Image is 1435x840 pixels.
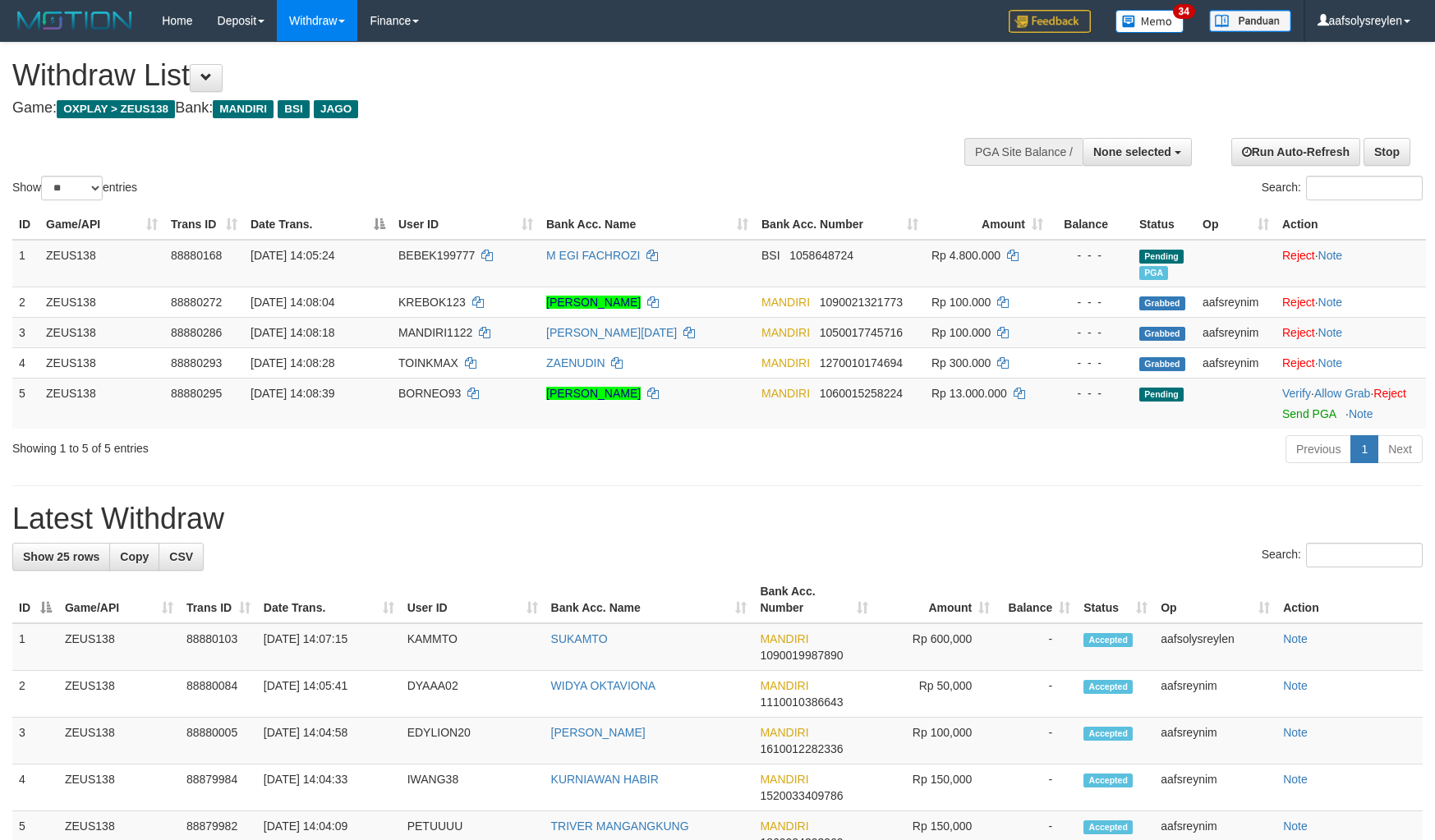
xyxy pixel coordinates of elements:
[1283,632,1308,645] a: Note
[1196,287,1276,317] td: aafsreynim
[925,209,1050,240] th: Amount: activate to sort column ascending
[1282,326,1315,339] a: Reject
[1139,327,1185,341] span: Grabbed
[996,718,1077,764] td: -
[1139,357,1185,371] span: Grabbed
[1133,209,1196,240] th: Status
[58,576,180,623] th: Game/API: activate to sort column ascending
[1276,209,1426,240] th: Action
[1083,138,1192,166] button: None selected
[58,623,180,671] td: ZEUS138
[171,296,222,309] span: 88880272
[753,576,875,623] th: Bank Acc. Number: activate to sort column ascending
[12,764,58,811] td: 4
[760,789,843,802] span: Copy 1520033409786 to clipboard
[1262,543,1423,567] label: Search:
[931,249,1000,262] span: Rp 4.800.000
[875,671,996,718] td: Rp 50,000
[159,543,204,571] a: CSV
[760,649,843,662] span: Copy 1090019987890 to clipboard
[931,356,991,370] span: Rp 300.000
[1083,820,1133,834] span: Accepted
[392,209,540,240] th: User ID: activate to sort column ascending
[875,764,996,811] td: Rp 150,000
[23,550,99,563] span: Show 25 rows
[257,671,401,718] td: [DATE] 14:05:41
[39,347,164,378] td: ZEUS138
[12,543,110,571] a: Show 25 rows
[1077,576,1154,623] th: Status: activate to sort column ascending
[1056,355,1126,371] div: - - -
[820,296,903,309] span: Copy 1090021321773 to clipboard
[1306,176,1423,200] input: Search:
[12,209,39,240] th: ID
[401,623,545,671] td: KAMMTO
[1276,378,1426,429] td: · ·
[1056,294,1126,310] div: - - -
[545,576,754,623] th: Bank Acc. Name: activate to sort column ascending
[760,819,808,833] span: MANDIRI
[820,356,903,370] span: Copy 1270010174694 to clipboard
[1314,387,1373,400] span: ·
[1139,296,1185,310] span: Grabbed
[551,819,689,833] a: TRIVER MANGANGKUNG
[546,326,677,339] a: [PERSON_NAME][DATE]
[931,326,991,339] span: Rp 100.000
[251,326,334,339] span: [DATE] 14:08:18
[401,576,545,623] th: User ID: activate to sort column ascending
[1154,764,1276,811] td: aafsreynim
[1139,250,1184,264] span: Pending
[931,387,1007,400] span: Rp 13.000.000
[1283,773,1308,786] a: Note
[12,671,58,718] td: 2
[761,387,810,400] span: MANDIRI
[1083,727,1133,741] span: Accepted
[39,317,164,347] td: ZEUS138
[546,356,605,370] a: ZAENUDIN
[12,8,137,33] img: MOTION_logo.png
[820,387,903,400] span: Copy 1060015258224 to clipboard
[761,356,810,370] span: MANDIRI
[12,317,39,347] td: 3
[1115,10,1184,33] img: Button%20Memo.svg
[12,623,58,671] td: 1
[551,773,659,786] a: KURNIAWAN HABIR
[171,356,222,370] span: 88880293
[244,209,392,240] th: Date Trans.: activate to sort column descending
[58,718,180,764] td: ZEUS138
[398,296,466,309] span: KREBOK123
[996,623,1077,671] td: -
[12,434,586,457] div: Showing 1 to 5 of 5 entries
[12,100,941,117] h4: Game: Bank:
[760,632,808,645] span: MANDIRI
[213,100,274,118] span: MANDIRI
[1050,209,1133,240] th: Balance
[12,718,58,764] td: 3
[257,764,401,811] td: [DATE] 14:04:33
[1276,287,1426,317] td: ·
[1139,266,1168,280] span: Marked by aafsolysreylen
[180,671,257,718] td: 88880084
[1056,247,1126,264] div: - - -
[171,387,222,400] span: 88880295
[1350,435,1378,463] a: 1
[1282,387,1311,400] a: Verify
[1056,324,1126,341] div: - - -
[180,718,257,764] td: 88880005
[760,773,808,786] span: MANDIRI
[12,59,941,92] h1: Withdraw List
[761,249,780,262] span: BSI
[996,671,1077,718] td: -
[401,718,545,764] td: EDYLION20
[760,695,843,709] span: Copy 1110010386643 to clipboard
[57,100,175,118] span: OXPLAY > ZEUS138
[546,296,641,309] a: [PERSON_NAME]
[996,764,1077,811] td: -
[109,543,159,571] a: Copy
[398,356,458,370] span: TOINKMAX
[257,576,401,623] th: Date Trans.: activate to sort column ascending
[164,209,244,240] th: Trans ID: activate to sort column ascending
[1378,435,1423,463] a: Next
[551,726,646,739] a: [PERSON_NAME]
[1196,347,1276,378] td: aafsreynim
